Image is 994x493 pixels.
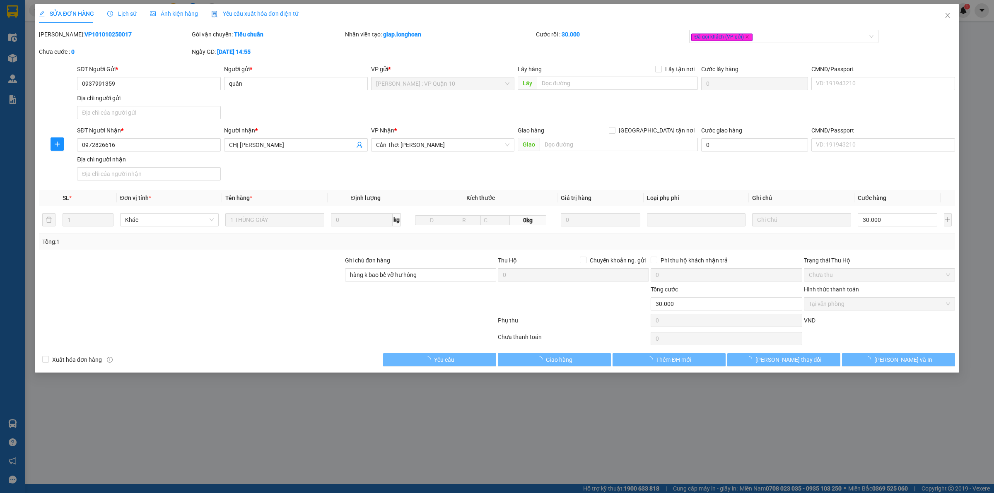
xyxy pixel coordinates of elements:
span: kg [393,213,401,226]
span: Giao hàng [546,355,572,364]
span: Giao hàng [518,127,544,134]
div: Địa chỉ người gửi [77,94,221,103]
span: loading [647,356,656,362]
div: Gói vận chuyển: [192,30,343,39]
span: close [944,12,951,19]
div: Địa chỉ người nhận [77,155,221,164]
span: Ảnh kiện hàng [150,10,198,17]
span: Đơn vị tính [120,195,151,201]
span: [PERSON_NAME] và In [874,355,932,364]
div: Ngày GD: [192,47,343,56]
input: Ghi Chú [752,213,851,226]
th: Ghi chú [749,190,854,206]
label: Cước lấy hàng [701,66,738,72]
input: Cước lấy hàng [701,77,808,90]
span: Xuất hóa đơn hàng [49,355,105,364]
img: icon [211,11,218,17]
th: Loại phụ phí [644,190,749,206]
div: CMND/Passport [811,126,955,135]
span: Yêu cầu [434,355,454,364]
b: Tiêu chuẩn [234,31,263,38]
div: Nhân viên tạo: [345,30,535,39]
span: Lịch sử [107,10,137,17]
span: VP Nhận [371,127,394,134]
button: plus [51,137,64,151]
input: Ghi chú đơn hàng [345,268,496,281]
input: Địa chỉ của người gửi [77,106,221,119]
span: Chưa thu [809,269,950,281]
span: loading [865,356,874,362]
span: Lấy [518,77,537,90]
span: loading [746,356,755,362]
span: Tổng cước [651,286,678,293]
span: SỬA ĐƠN HÀNG [39,10,94,17]
button: plus [944,213,952,226]
span: Hồ Chí Minh : VP Quận 10 [376,77,510,90]
input: R [448,215,481,225]
div: Tổng: 1 [42,237,384,246]
span: Thu Hộ [498,257,517,264]
input: Dọc đường [537,77,698,90]
button: [PERSON_NAME] thay đổi [727,353,840,366]
div: Người nhận [224,126,368,135]
span: Giá trị hàng [561,195,591,201]
span: Phí thu hộ khách nhận trả [657,256,731,265]
span: Cần Thơ: Kho Ninh Kiều [376,139,510,151]
button: Giao hàng [498,353,611,366]
span: Cước hàng [858,195,886,201]
span: 0kg [510,215,546,225]
span: close [745,35,749,39]
input: C [480,215,510,225]
span: Đã gọi khách (VP gửi) [691,34,753,41]
span: clock-circle [107,11,113,17]
div: CMND/Passport [811,65,955,74]
span: info-circle [107,357,113,363]
span: Chuyển khoản ng. gửi [586,256,649,265]
span: Tại văn phòng [809,298,950,310]
span: Kích thước [466,195,495,201]
span: Giao [518,138,540,151]
div: [PERSON_NAME]: [39,30,190,39]
input: Địa chỉ của người nhận [77,167,221,180]
input: 0 [561,213,640,226]
span: [PERSON_NAME] thay đổi [755,355,822,364]
div: VP gửi [371,65,515,74]
span: Lấy hàng [518,66,542,72]
input: Cước giao hàng [701,138,808,152]
div: Cước rồi : [536,30,687,39]
div: Trạng thái Thu Hộ [804,256,955,265]
div: SĐT Người Nhận [77,126,221,135]
button: Yêu cầu [383,353,496,366]
span: user-add [356,142,363,148]
button: delete [42,213,55,226]
button: Thêm ĐH mới [613,353,726,366]
span: Tên hàng [225,195,252,201]
div: Người gửi [224,65,368,74]
button: [PERSON_NAME] và In [842,353,955,366]
span: Lấy tận nơi [662,65,698,74]
b: VP101010250017 [84,31,132,38]
span: edit [39,11,45,17]
label: Cước giao hàng [701,127,742,134]
span: Khác [125,214,214,226]
label: Hình thức thanh toán [804,286,859,293]
b: 30.000 [562,31,580,38]
span: plus [51,141,63,147]
span: picture [150,11,156,17]
span: VND [804,317,815,324]
button: Close [936,4,959,27]
span: Thêm ĐH mới [656,355,691,364]
div: Chưa thanh toán [497,332,650,347]
span: loading [537,356,546,362]
span: SL [63,195,69,201]
input: VD: Bàn, Ghế [225,213,324,226]
b: giap.longhoan [383,31,421,38]
span: Yêu cầu xuất hóa đơn điện tử [211,10,299,17]
b: [DATE] 14:55 [217,48,251,55]
div: Phụ thu [497,316,650,330]
span: loading [425,356,434,362]
div: SĐT Người Gửi [77,65,221,74]
label: Ghi chú đơn hàng [345,257,391,264]
div: Chưa cước : [39,47,190,56]
input: D [415,215,448,225]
